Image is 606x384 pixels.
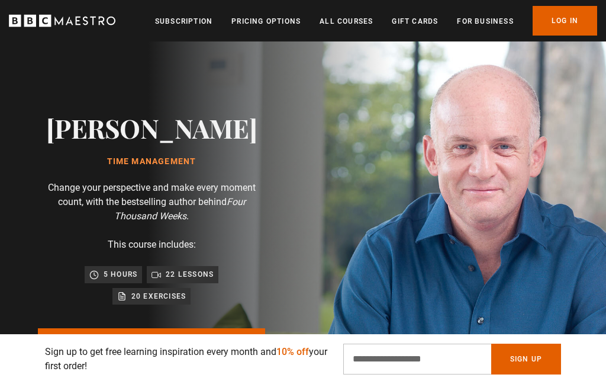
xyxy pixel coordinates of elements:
a: Subscription [155,15,212,27]
p: 5 hours [104,268,137,280]
p: 22 lessons [166,268,214,280]
p: This course includes: [108,238,196,252]
span: 10% off [276,346,309,357]
a: Buy Course [38,328,265,358]
a: Pricing Options [231,15,301,27]
i: Four Thousand Weeks [114,196,246,222]
a: All Courses [320,15,373,27]
button: Sign Up [491,344,561,375]
svg: BBC Maestro [9,12,115,30]
a: Log In [533,6,597,36]
p: Change your perspective and make every moment count, with the bestselling author behind . [38,181,265,223]
p: Sign up to get free learning inspiration every month and your first order! [45,345,329,373]
p: 20 exercises [131,290,186,302]
a: Gift Cards [392,15,438,27]
h1: Time Management [46,157,257,167]
nav: Primary [155,6,597,36]
h2: [PERSON_NAME] [46,113,257,143]
a: For business [457,15,513,27]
